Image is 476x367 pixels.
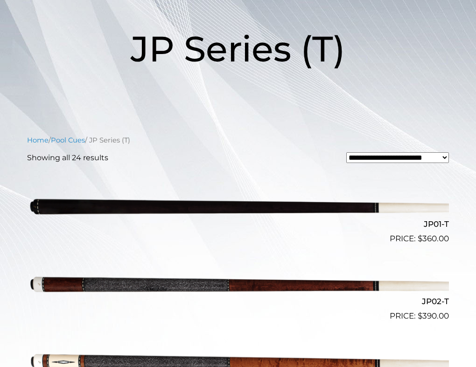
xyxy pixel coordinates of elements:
[27,249,449,322] a: JP02-T $390.00
[27,152,108,163] p: Showing all 24 results
[346,152,449,163] select: Shop order
[27,171,449,241] img: JP01-T
[27,171,449,245] a: JP01-T $360.00
[418,311,449,320] bdi: 390.00
[27,136,49,144] a: Home
[27,135,449,145] nav: Breadcrumb
[418,311,422,320] span: $
[418,234,422,243] span: $
[27,249,449,319] img: JP02-T
[51,136,85,144] a: Pool Cues
[131,27,345,70] span: JP Series (T)
[418,234,449,243] bdi: 360.00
